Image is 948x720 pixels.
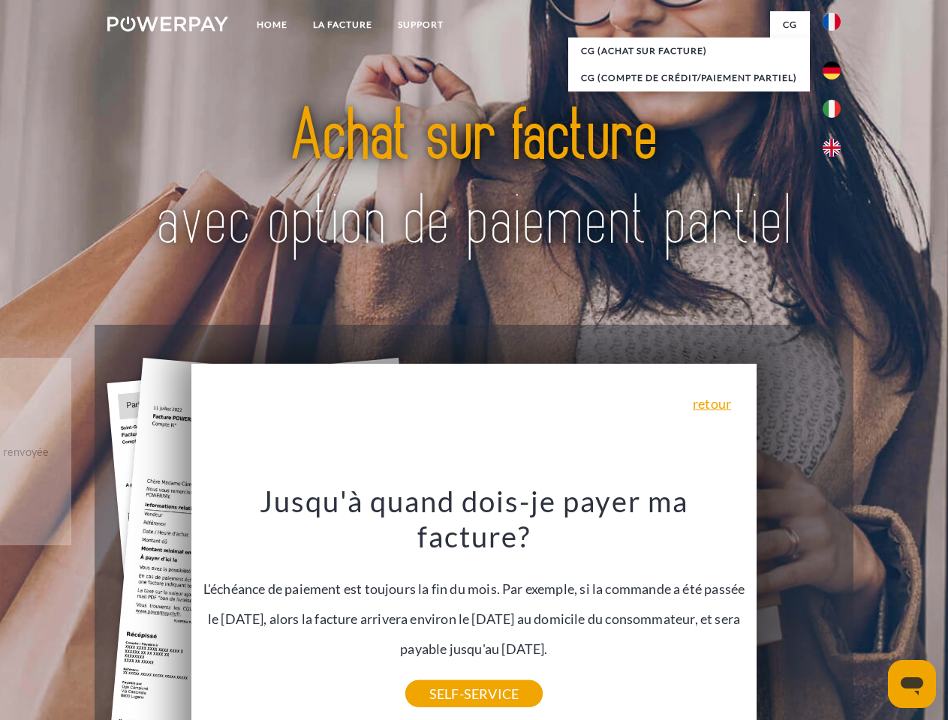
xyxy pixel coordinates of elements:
[770,11,810,38] a: CG
[143,72,805,287] img: title-powerpay_fr.svg
[385,11,456,38] a: Support
[888,660,936,708] iframe: Bouton de lancement de la fenêtre de messagerie
[823,61,841,79] img: de
[693,397,731,410] a: retour
[823,139,841,157] img: en
[200,483,748,555] h3: Jusqu'à quand dois-je payer ma facture?
[568,37,810,64] a: CG (achat sur facture)
[568,64,810,91] a: CG (Compte de crédit/paiement partiel)
[823,13,841,31] img: fr
[405,680,543,707] a: SELF-SERVICE
[823,100,841,118] img: it
[200,483,748,694] div: L'échéance de paiement est toujours la fin du mois. Par exemple, si la commande a été passée le [...
[244,11,300,38] a: Home
[300,11,385,38] a: LA FACTURE
[107,16,228,31] img: logo-powerpay-white.svg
